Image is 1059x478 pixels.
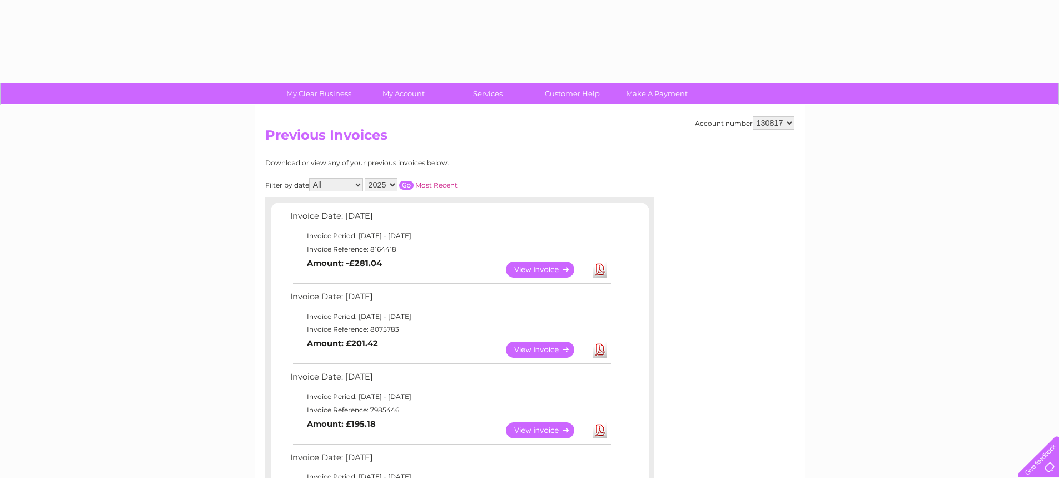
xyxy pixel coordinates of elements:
a: View [506,422,588,438]
td: Invoice Date: [DATE] [287,289,613,310]
div: Account number [695,116,794,130]
a: Download [593,262,607,278]
a: Services [442,83,534,104]
a: My Clear Business [273,83,365,104]
td: Invoice Reference: 7985446 [287,403,613,417]
a: My Account [357,83,449,104]
a: Download [593,342,607,358]
b: Amount: £201.42 [307,338,378,348]
div: Filter by date [265,178,557,191]
a: View [506,342,588,358]
td: Invoice Period: [DATE] - [DATE] [287,310,613,323]
td: Invoice Period: [DATE] - [DATE] [287,229,613,243]
td: Invoice Date: [DATE] [287,209,613,229]
td: Invoice Reference: 8164418 [287,243,613,256]
td: Invoice Date: [DATE] [287,450,613,471]
div: Download or view any of your previous invoices below. [265,159,557,167]
td: Invoice Reference: 8075783 [287,323,613,336]
a: Customer Help [526,83,618,104]
b: Amount: -£281.04 [307,258,382,268]
td: Invoice Period: [DATE] - [DATE] [287,390,613,403]
a: Download [593,422,607,438]
a: View [506,262,588,278]
h2: Previous Invoices [265,127,794,149]
b: Amount: £195.18 [307,419,376,429]
a: Most Recent [415,181,458,189]
a: Make A Payment [611,83,703,104]
td: Invoice Date: [DATE] [287,369,613,390]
